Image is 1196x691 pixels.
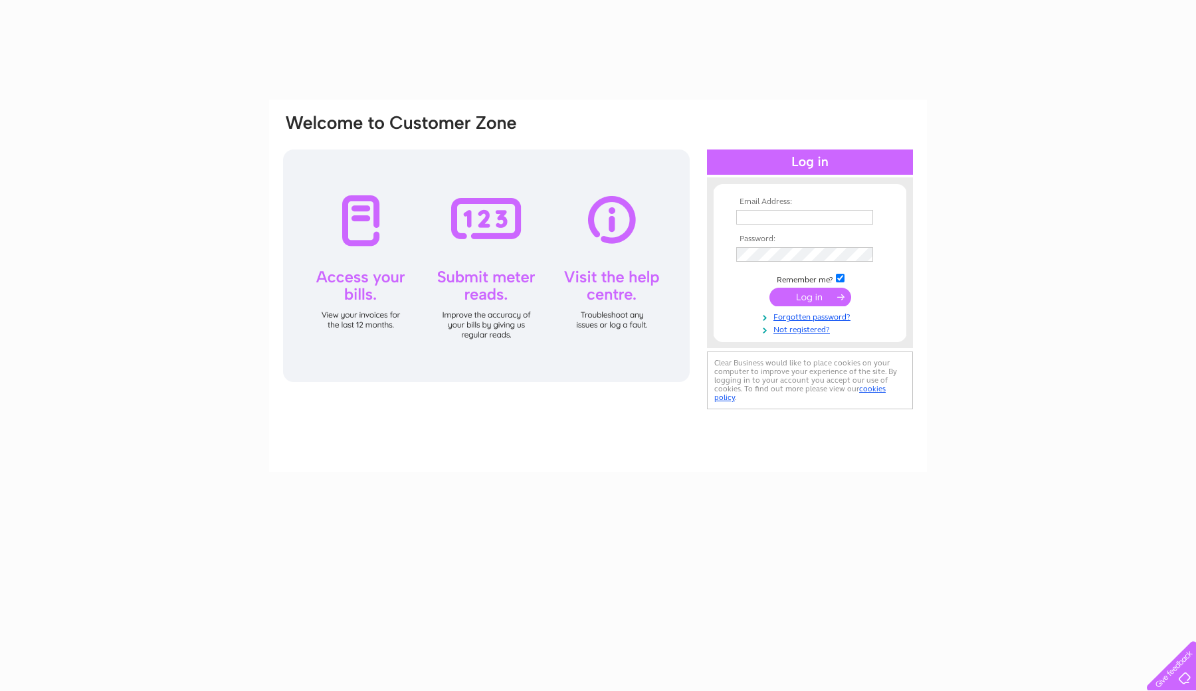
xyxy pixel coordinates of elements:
td: Remember me? [733,272,887,285]
th: Password: [733,235,887,244]
a: Forgotten password? [736,310,887,322]
input: Submit [769,288,851,306]
div: Clear Business would like to place cookies on your computer to improve your experience of the sit... [707,351,913,409]
a: cookies policy [714,384,886,402]
a: Not registered? [736,322,887,335]
th: Email Address: [733,197,887,207]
